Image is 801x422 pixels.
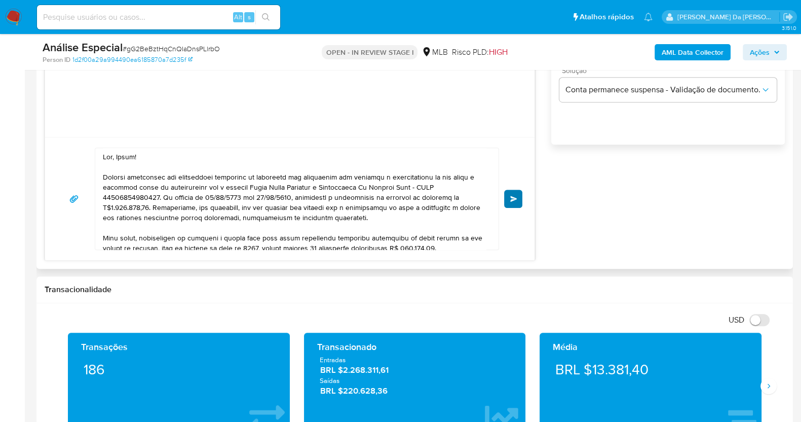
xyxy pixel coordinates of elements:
[103,148,486,250] textarea: Lor, Ipsum! Dolorsi ametconsec adi elitseddoei temporinc ut laboreetd mag aliquaenim adm veniamqu...
[559,78,777,102] button: Conta permanece suspensa - Validação de documento.
[783,12,793,22] a: Sair
[43,55,70,64] b: Person ID
[504,190,522,208] button: common.send
[750,44,770,60] span: Ações
[565,85,760,95] span: Conta permanece suspensa - Validação de documento.
[123,44,220,54] span: # gG2BeBztHqCnQIaDnsPLlrbO
[72,55,193,64] a: 1d2f00a29a994490ea6185870a7d235f
[43,39,123,55] b: Análise Especial
[248,12,251,22] span: s
[662,44,723,60] b: AML Data Collector
[655,44,731,60] button: AML Data Collector
[781,24,796,32] span: 3.151.0
[422,47,447,58] div: MLB
[255,10,276,24] button: search-icon
[451,47,507,58] span: Risco PLD:
[488,46,507,58] span: HIGH
[644,13,653,21] a: Notificações
[562,67,779,74] span: Solução
[510,196,517,202] span: common.send
[677,12,780,22] p: patricia.varelo@mercadopago.com.br
[45,285,785,295] h1: Transacionalidade
[234,12,242,22] span: Alt
[743,44,787,60] button: Ações
[322,45,417,59] p: OPEN - IN REVIEW STAGE I
[37,11,280,24] input: Pesquise usuários ou casos...
[580,12,634,22] span: Atalhos rápidos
